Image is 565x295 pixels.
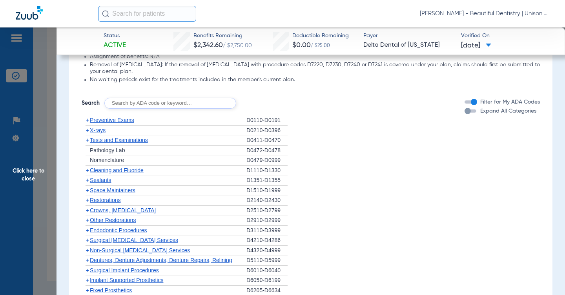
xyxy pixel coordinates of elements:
div: D4320-D4999 [246,246,288,256]
div: D0479-D0999 [246,155,288,166]
span: Cleaning and Fluoride [90,167,144,173]
span: + [86,167,89,173]
span: Space Maintainers [90,187,135,193]
div: D5110-D5999 [246,255,288,266]
span: / $2,750.00 [223,43,252,48]
li: Removal of [MEDICAL_DATA]: If the removal of [MEDICAL_DATA] with procedure codes D7220, D7230, D7... [90,62,540,75]
span: + [86,257,89,263]
span: Fixed Prosthetics [90,287,132,293]
span: + [86,227,89,233]
span: Pathology Lab [90,147,125,153]
iframe: Chat Widget [526,257,565,295]
span: X-rays [90,127,106,133]
span: Status [104,32,126,40]
div: D1351-D1355 [246,175,288,186]
img: Search Icon [102,10,109,17]
span: + [86,267,89,273]
span: + [86,127,89,133]
span: Search [82,99,100,107]
div: D0110-D0191 [246,115,288,126]
label: Filter for My ADA Codes [479,98,540,106]
span: + [86,187,89,193]
span: Benefits Remaining [193,32,252,40]
div: D0411-D0470 [246,135,288,146]
div: D2140-D2430 [246,195,288,206]
span: + [86,237,89,243]
span: Endodontic Procedures [90,227,147,233]
input: Search for patients [98,6,196,22]
span: Dentures, Denture Adjustments, Denture Repairs, Relining [90,257,232,263]
span: Nomenclature [90,157,124,163]
div: D0472-D0478 [246,146,288,156]
span: + [86,117,89,123]
span: Other Restorations [90,217,136,223]
div: D0210-D0396 [246,126,288,136]
span: $2,342.60 [193,42,223,49]
div: D6010-D6040 [246,266,288,276]
span: + [86,197,89,203]
span: + [86,137,89,143]
span: Restorations [90,197,121,203]
div: D6050-D6199 [246,275,288,286]
span: Tests and Examinations [90,137,148,143]
span: Sealants [90,177,111,183]
span: Implant Supported Prosthetics [90,277,164,283]
span: + [86,287,89,293]
span: Crowns, [MEDICAL_DATA] [90,207,156,213]
div: D4210-D4286 [246,235,288,246]
div: D2510-D2799 [246,206,288,216]
span: [DATE] [461,41,491,51]
input: Search by ADA code or keyword… [104,98,236,109]
img: Zuub Logo [16,6,43,20]
span: + [86,207,89,213]
span: + [86,277,89,283]
span: / $25.00 [311,44,330,48]
span: Preventive Exams [90,117,134,123]
span: + [86,177,89,183]
span: Deductible Remaining [292,32,349,40]
span: Expand All Categories [480,108,536,114]
div: D1110-D1330 [246,166,288,176]
span: Surgical Implant Procedures [90,267,159,273]
span: Surgical [MEDICAL_DATA] Services [90,237,178,243]
div: D2910-D2999 [246,215,288,226]
span: + [86,247,89,253]
span: + [86,217,89,223]
span: $0.00 [292,42,311,49]
span: Non-Surgical [MEDICAL_DATA] Services [90,247,190,253]
span: Delta Dental of [US_STATE] [363,40,454,50]
li: No waiting periods exist for the treatments included in the member's current plan. [90,76,540,84]
div: D3110-D3999 [246,226,288,236]
span: Payer [363,32,454,40]
li: Assignment of benefits: N/A [90,53,540,60]
div: D1510-D1999 [246,186,288,196]
span: Verified On [461,32,552,40]
span: [PERSON_NAME] - Beautiful Dentistry | Unison Dental Group [420,10,549,18]
span: Active [104,40,126,50]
